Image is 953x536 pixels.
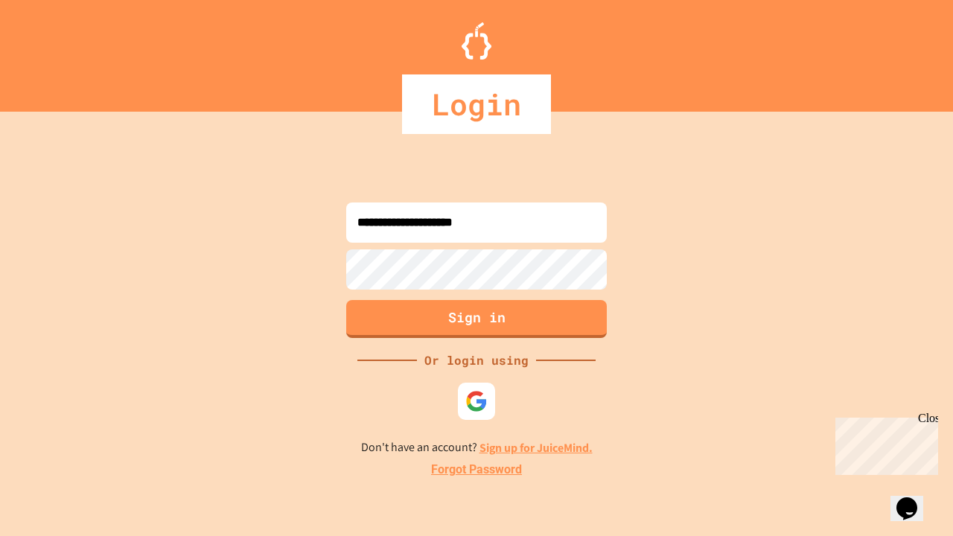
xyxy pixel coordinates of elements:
img: google-icon.svg [465,390,488,412]
a: Sign up for JuiceMind. [479,440,593,456]
p: Don't have an account? [361,438,593,457]
div: Or login using [417,351,536,369]
button: Sign in [346,300,607,338]
img: Logo.svg [462,22,491,60]
div: Login [402,74,551,134]
iframe: chat widget [890,476,938,521]
a: Forgot Password [431,461,522,479]
iframe: chat widget [829,412,938,475]
div: Chat with us now!Close [6,6,103,95]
